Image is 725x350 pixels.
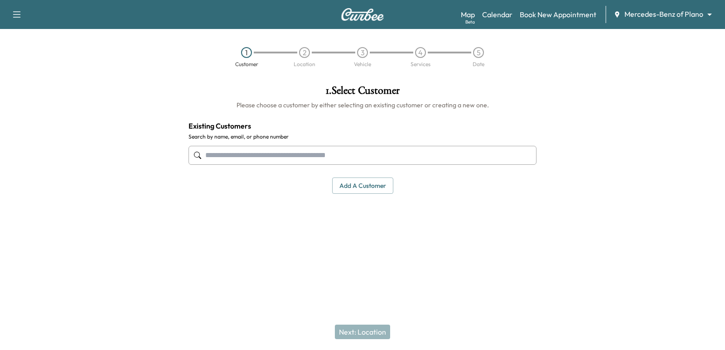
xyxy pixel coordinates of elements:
h1: 1 . Select Customer [188,85,536,101]
div: Date [473,62,484,67]
div: 3 [357,47,368,58]
div: Location [294,62,315,67]
img: Curbee Logo [341,8,384,21]
div: 1 [241,47,252,58]
a: MapBeta [461,9,475,20]
button: Add a customer [332,177,393,194]
h6: Please choose a customer by either selecting an existing customer or creating a new one. [188,101,536,110]
div: Vehicle [354,62,371,67]
h4: Existing Customers [188,120,536,131]
a: Book New Appointment [520,9,596,20]
div: 5 [473,47,484,58]
label: Search by name, email, or phone number [188,133,536,140]
div: Beta [465,19,475,25]
div: 4 [415,47,426,58]
div: Customer [235,62,258,67]
a: Calendar [482,9,512,20]
div: 2 [299,47,310,58]
div: Services [411,62,430,67]
span: Mercedes-Benz of Plano [624,9,703,19]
